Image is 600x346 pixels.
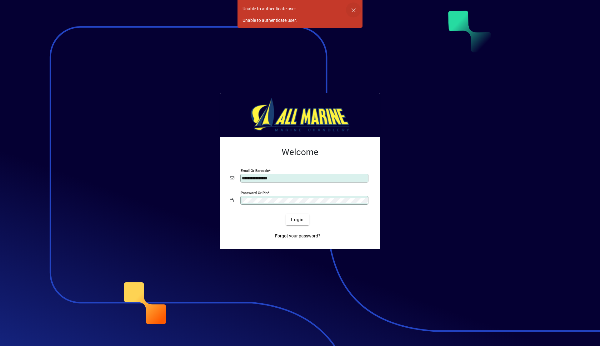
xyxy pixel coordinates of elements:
[242,17,297,24] div: Unable to authenticate user.
[230,147,370,158] h2: Welcome
[346,2,361,17] button: Dismiss
[241,168,269,173] mat-label: Email or Barcode
[242,6,297,12] div: Unable to authenticate user.
[272,230,323,241] a: Forgot your password?
[286,214,309,225] button: Login
[241,191,267,195] mat-label: Password or Pin
[291,217,304,223] span: Login
[275,233,320,239] span: Forgot your password?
